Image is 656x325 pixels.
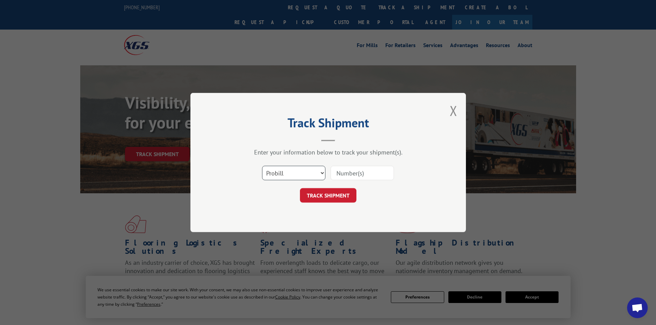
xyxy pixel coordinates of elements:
div: Open chat [627,297,648,318]
div: Enter your information below to track your shipment(s). [225,148,431,156]
h2: Track Shipment [225,118,431,131]
input: Number(s) [331,166,394,180]
button: TRACK SHIPMENT [300,188,356,203]
button: Close modal [450,101,457,120]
